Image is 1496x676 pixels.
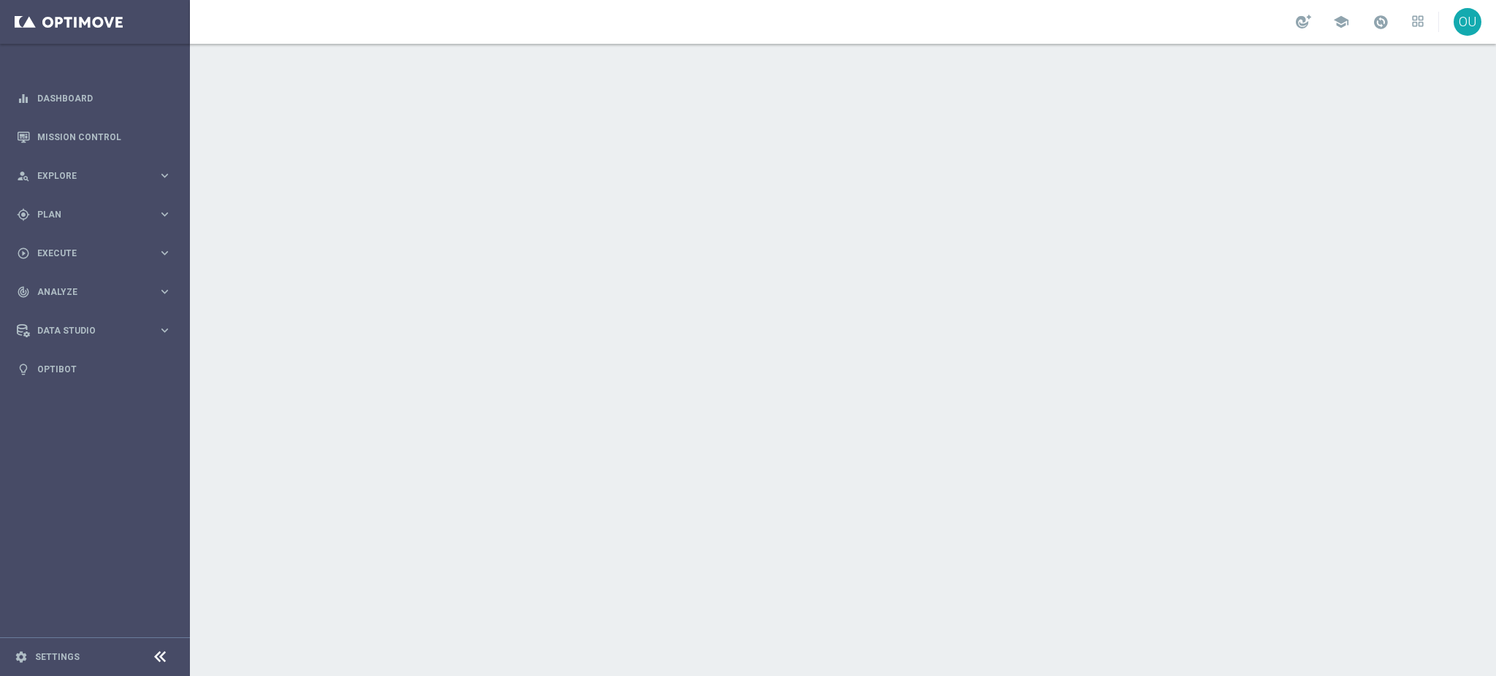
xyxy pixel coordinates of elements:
i: keyboard_arrow_right [158,323,172,337]
div: Explore [17,169,158,183]
i: track_changes [17,285,30,299]
button: Data Studio keyboard_arrow_right [16,325,172,337]
a: Settings [35,653,80,661]
div: Mission Control [17,118,172,156]
button: gps_fixed Plan keyboard_arrow_right [16,209,172,220]
span: Data Studio [37,326,158,335]
i: keyboard_arrow_right [158,246,172,260]
span: school [1333,14,1349,30]
span: Explore [37,172,158,180]
i: person_search [17,169,30,183]
a: Mission Control [37,118,172,156]
span: Plan [37,210,158,219]
div: OU [1454,8,1481,36]
button: lightbulb Optibot [16,364,172,375]
button: equalizer Dashboard [16,93,172,104]
i: keyboard_arrow_right [158,207,172,221]
i: equalizer [17,92,30,105]
a: Dashboard [37,79,172,118]
div: Optibot [17,350,172,388]
i: keyboard_arrow_right [158,285,172,299]
i: gps_fixed [17,208,30,221]
div: Analyze [17,285,158,299]
i: keyboard_arrow_right [158,169,172,183]
span: Analyze [37,288,158,296]
button: Mission Control [16,131,172,143]
div: Dashboard [17,79,172,118]
div: Data Studio [17,324,158,337]
div: Execute [17,247,158,260]
button: person_search Explore keyboard_arrow_right [16,170,172,182]
i: play_circle_outline [17,247,30,260]
i: lightbulb [17,363,30,376]
button: play_circle_outline Execute keyboard_arrow_right [16,247,172,259]
button: track_changes Analyze keyboard_arrow_right [16,286,172,298]
span: Execute [37,249,158,258]
i: settings [15,650,28,664]
a: Optibot [37,350,172,388]
div: Plan [17,208,158,221]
